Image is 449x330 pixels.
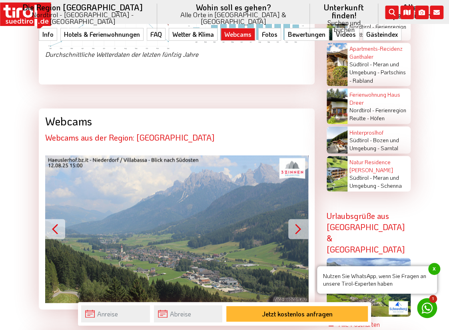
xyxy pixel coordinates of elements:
[319,19,369,33] small: Suchen und buchen
[349,158,393,173] a: Natur Residence [PERSON_NAME]
[349,60,372,68] span: Südtirol -
[349,45,403,60] a: Apartments-Recidenz Ganthaler
[45,115,308,127] div: Webcams
[429,295,437,303] span: 1
[45,219,65,239] button: Previous
[349,106,374,113] span: Nordtirol -
[81,305,150,322] input: Anreise
[430,6,443,19] i: Kontakt
[349,106,406,121] span: Ferienregion Reutte -
[45,50,198,58] span: Durchschnittliche Wetterdaten der letzten fünfzig Jahre
[349,60,399,76] span: Meran und Umgebung -
[349,173,372,181] span: Südtirol -
[226,306,368,322] button: Jetzt kostenlos anfragen
[349,90,400,106] a: Ferienwohnung Haus Dreer
[45,155,308,303] img: webcam
[415,6,429,19] i: Fotogalerie
[45,133,308,141] h2: Webcams aus der Region: [GEOGRAPHIC_DATA]
[18,11,148,25] small: Nordtirol - [GEOGRAPHIC_DATA] - [GEOGRAPHIC_DATA]
[167,11,300,25] small: Alle Orte in [GEOGRAPHIC_DATA] & [GEOGRAPHIC_DATA]
[381,144,398,151] span: Sarntal
[349,136,372,143] span: Südtirol -
[349,68,406,84] span: Partschins - Rabland
[349,173,399,189] span: Meran und Umgebung -
[317,266,437,294] span: Nutzen Sie WhatsApp, wenn Sie Fragen an unsere Tirol-Experten haben
[327,210,405,254] strong: Urlaubsgrüße aus [GEOGRAPHIC_DATA] & [GEOGRAPHIC_DATA]
[349,136,399,151] span: Bozen und Umgebung -
[370,114,385,121] span: Höfen
[154,305,223,322] input: Abreise
[417,298,437,318] a: 1 Nutzen Sie WhatsApp, wenn Sie Fragen an unsere Tirol-Experten habenx
[428,263,440,275] span: x
[288,219,308,239] button: Next
[349,128,383,136] a: Hinterproslhof
[381,181,402,189] span: Schenna
[400,6,414,19] i: Karte öffnen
